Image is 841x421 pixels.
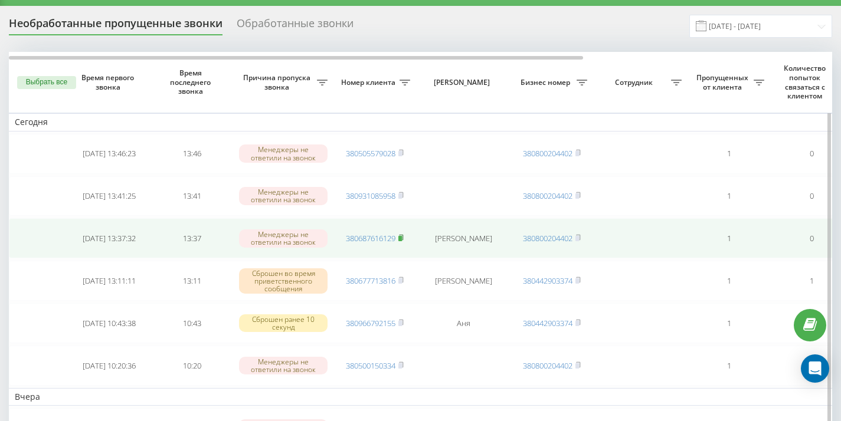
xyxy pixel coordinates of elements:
div: Менеджеры не ответили на звонок [239,229,328,247]
td: [DATE] 13:46:23 [68,134,150,174]
a: 380800204402 [523,360,572,371]
span: [PERSON_NAME] [426,78,500,87]
div: Менеджеры не ответили на звонок [239,187,328,205]
span: Время первого звонка [77,73,141,91]
td: 1 [688,176,770,216]
a: 380677713816 [346,275,395,286]
a: 380442903374 [523,275,572,286]
td: 1 [688,346,770,386]
div: Менеджеры не ответили на звонок [239,357,328,374]
div: Обработанные звонки [237,17,354,35]
td: 1 [688,218,770,258]
td: 1 [688,261,770,301]
td: 10:20 [150,346,233,386]
a: 380800204402 [523,190,572,201]
a: 380931085958 [346,190,395,201]
td: 13:11 [150,261,233,301]
td: 13:46 [150,134,233,174]
td: [PERSON_NAME] [416,261,511,301]
td: Аня [416,303,511,343]
td: 1 [688,134,770,174]
td: 1 [688,303,770,343]
td: 13:41 [150,176,233,216]
td: 13:37 [150,218,233,258]
span: Причина пропуска звонка [239,73,317,91]
a: 380966792155 [346,318,395,328]
span: Время последнего звонка [160,68,224,96]
div: Менеджеры не ответили на звонок [239,144,328,162]
span: Пропущенных от клиента [693,73,754,91]
span: Количество попыток связаться с клиентом [776,64,836,100]
span: Номер клиента [339,78,400,87]
td: 10:43 [150,303,233,343]
div: Сброшен во время приветственного сообщения [239,268,328,294]
a: 380687616129 [346,233,395,244]
a: 380505579028 [346,148,395,159]
span: Сотрудник [599,78,671,87]
a: 380800204402 [523,233,572,244]
div: Необработанные пропущенные звонки [9,17,222,35]
div: Open Intercom Messenger [801,354,829,383]
span: Бизнес номер [516,78,577,87]
a: 380500150334 [346,360,395,371]
td: [DATE] 13:37:32 [68,218,150,258]
td: [DATE] 10:43:38 [68,303,150,343]
td: [PERSON_NAME] [416,218,511,258]
td: [DATE] 13:41:25 [68,176,150,216]
td: [DATE] 13:11:11 [68,261,150,301]
div: Сброшен ранее 10 секунд [239,314,328,332]
td: [DATE] 10:20:36 [68,346,150,386]
a: 380800204402 [523,148,572,159]
button: Выбрать все [17,76,76,89]
a: 380442903374 [523,318,572,328]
